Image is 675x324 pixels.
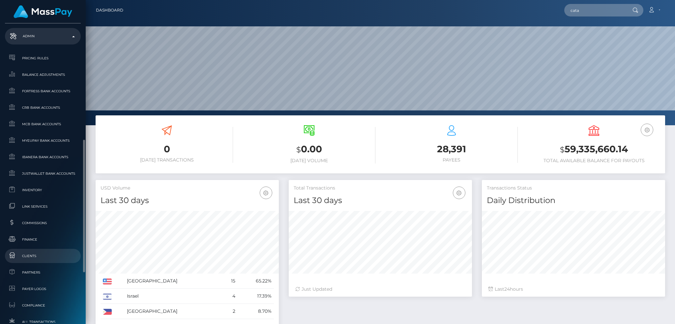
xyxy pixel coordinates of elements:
[222,274,238,289] td: 15
[8,31,78,41] p: Admin
[8,285,78,293] span: Payer Logos
[238,289,274,304] td: 17.39%
[96,3,123,17] a: Dashboard
[103,294,112,300] img: IL.png
[8,54,78,62] span: Pricing Rules
[5,249,81,263] a: Clients
[101,157,233,163] h6: [DATE] Transactions
[8,203,78,210] span: Link Services
[103,279,112,284] img: US.png
[5,28,81,44] a: Admin
[5,117,81,131] a: MCB Bank Accounts
[238,274,274,289] td: 65.22%
[487,185,660,191] h5: Transactions Status
[5,199,81,214] a: Link Services
[8,269,78,276] span: Partners
[8,104,78,111] span: CRB Bank Accounts
[385,143,518,156] h3: 28,391
[5,101,81,115] a: CRB Bank Accounts
[488,286,659,293] div: Last hours
[8,137,78,144] span: MyEUPay Bank Accounts
[5,68,81,82] a: Balance Adjustments
[560,145,565,154] small: $
[504,286,510,292] span: 24
[243,158,375,163] h6: [DATE] Volume
[294,195,467,206] h4: Last 30 days
[125,289,222,304] td: Israel
[5,183,81,197] a: Inventory
[296,145,301,154] small: $
[14,5,72,18] img: MassPay Logo
[222,289,238,304] td: 4
[294,185,467,191] h5: Total Transactions
[295,286,465,293] div: Just Updated
[8,219,78,227] span: Commissions
[125,304,222,319] td: [GEOGRAPHIC_DATA]
[528,158,660,163] h6: Total Available Balance for Payouts
[5,51,81,65] a: Pricing Rules
[564,4,626,16] input: Search...
[101,195,274,206] h4: Last 30 days
[8,153,78,161] span: Ibanera Bank Accounts
[5,84,81,98] a: Fortress Bank Accounts
[528,143,660,156] h3: 59,335,660.14
[8,236,78,243] span: Finance
[385,157,518,163] h6: Payees
[8,87,78,95] span: Fortress Bank Accounts
[5,298,81,312] a: Compliance
[243,143,375,156] h3: 0.00
[238,304,274,319] td: 8.70%
[101,143,233,156] h3: 0
[8,120,78,128] span: MCB Bank Accounts
[222,304,238,319] td: 2
[103,309,112,315] img: PH.png
[8,252,78,260] span: Clients
[125,274,222,289] td: [GEOGRAPHIC_DATA]
[8,71,78,78] span: Balance Adjustments
[5,166,81,181] a: JustWallet Bank Accounts
[5,133,81,148] a: MyEUPay Bank Accounts
[8,302,78,309] span: Compliance
[5,150,81,164] a: Ibanera Bank Accounts
[5,265,81,280] a: Partners
[8,186,78,194] span: Inventory
[101,185,274,191] h5: USD Volume
[5,232,81,247] a: Finance
[8,170,78,177] span: JustWallet Bank Accounts
[5,282,81,296] a: Payer Logos
[5,216,81,230] a: Commissions
[487,195,660,206] h4: Daily Distribution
